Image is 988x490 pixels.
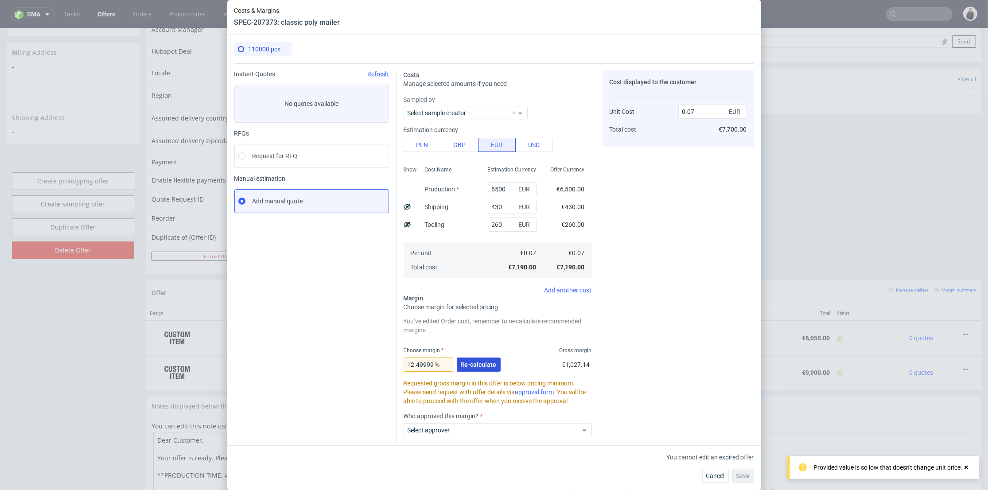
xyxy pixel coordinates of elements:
button: Cancel [702,469,729,483]
div: Add another cost [404,287,592,294]
span: Costs [404,71,420,78]
span: Request for RFQ [253,152,298,160]
input: Delete Offer [12,213,134,231]
span: Manual estimation [234,175,389,182]
span: Cancel [706,473,725,479]
span: Cost Name [425,166,452,173]
td: 55000 [510,292,568,327]
span: % [434,358,451,371]
label: Select approver [408,427,450,434]
a: markdown [236,393,268,402]
span: - [837,307,842,314]
strong: 755682 [266,341,287,348]
strong: 755681 [266,306,287,313]
a: View all [957,47,976,54]
span: SPEC- 207372 [375,298,407,305]
div: RFQs [234,130,389,137]
span: - [12,34,134,43]
span: EUR [517,183,535,195]
input: 0.00 [488,200,537,214]
span: Source: [324,350,359,357]
th: ID [262,278,320,292]
th: Dependencies [690,278,762,292]
label: Tooling [425,221,445,228]
th: Status [833,278,873,292]
label: Shipping [425,203,449,210]
span: Margin [404,295,424,302]
button: PLN [404,138,441,152]
span: You cannot edit an expired offer [667,454,754,461]
span: Per unit [411,249,432,257]
td: €0.11 [568,292,618,327]
span: Offer Currency [551,166,585,173]
span: €1,027.14 [562,361,590,368]
td: 110000 [510,327,568,362]
td: €9,900.00 [618,327,690,362]
span: classic poly mailer [324,331,373,340]
div: Shipping Address [7,79,140,99]
span: Unit Cost [610,108,635,115]
td: Assumed delivery country [152,81,311,104]
label: Sampled by [404,95,592,104]
th: Unit Price [568,278,618,292]
span: Gross margin [560,347,592,354]
span: EUR [727,105,745,118]
div: Provided value is so low that doesn't change unit price. [813,463,962,472]
span: - [12,99,134,108]
span: €430.00 [562,203,585,210]
td: Reorder [152,184,311,202]
span: - [837,342,842,349]
input: 0.00 [404,358,453,372]
small: Margin summary [935,259,976,264]
td: Enable flexible payments [152,146,311,163]
div: Custom • Custom [324,296,506,323]
button: GBP [441,138,478,152]
td: €6,050.00 [618,292,690,327]
a: Duplicate Offer [12,190,134,208]
button: Send [952,7,976,19]
span: SPEC- 207373 [375,332,407,339]
header: SPEC-207373: classic poly mailer [234,18,340,27]
span: €7,190.00 [509,264,537,271]
td: €9,900.00 [762,327,833,362]
td: Region [152,58,311,81]
td: Assumed delivery zipcode [152,104,311,126]
button: Force CRM resync [152,223,298,233]
button: EUR [478,138,516,152]
label: Production [425,186,459,193]
span: Add manual quote [253,197,303,206]
span: Manage selected amounts if you need [404,80,507,87]
span: 0 quotes [910,341,934,348]
span: €0.07 [521,249,537,257]
td: €0.00 [690,292,762,327]
div: Notes displayed below the Offer [146,368,981,388]
input: 0.00 [488,218,537,232]
span: Refresh [368,70,389,78]
span: Tasks [577,46,594,54]
span: Costs & Margins [234,7,340,14]
td: €6,050.00 [762,292,833,327]
div: Billing Address [7,15,140,34]
input: Only numbers [319,203,544,215]
input: Save [502,223,550,233]
div: Instant Quotes [234,70,389,78]
span: Cost displayed to the customer [610,78,697,86]
th: Net Total [618,278,690,292]
th: Total [762,278,833,292]
label: Choose margin [404,347,444,354]
span: €0.07 [569,249,585,257]
a: approval form [515,389,554,396]
td: €0.00 [690,327,762,362]
div: You’ve edited Order cost, remember to re-calculate recommended margins [404,315,592,336]
button: Single payment (default) [313,127,550,140]
small: Manage dielines [889,259,929,264]
td: Payment [152,126,311,146]
img: ico-item-custom-a8f9c3db6a5631ce2f509e228e8b95abde266dc4376634de7b166047de09ff05.png [155,333,199,355]
a: Create sampling offer [12,167,134,185]
span: Offer [152,261,166,268]
a: BYVA-3 [342,316,359,322]
img: ico-item-custom-a8f9c3db6a5631ce2f509e228e8b95abde266dc4376634de7b166047de09ff05.png [155,299,199,321]
th: Design [146,278,262,292]
span: EUR [517,218,535,231]
label: No quotes available [234,85,389,123]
